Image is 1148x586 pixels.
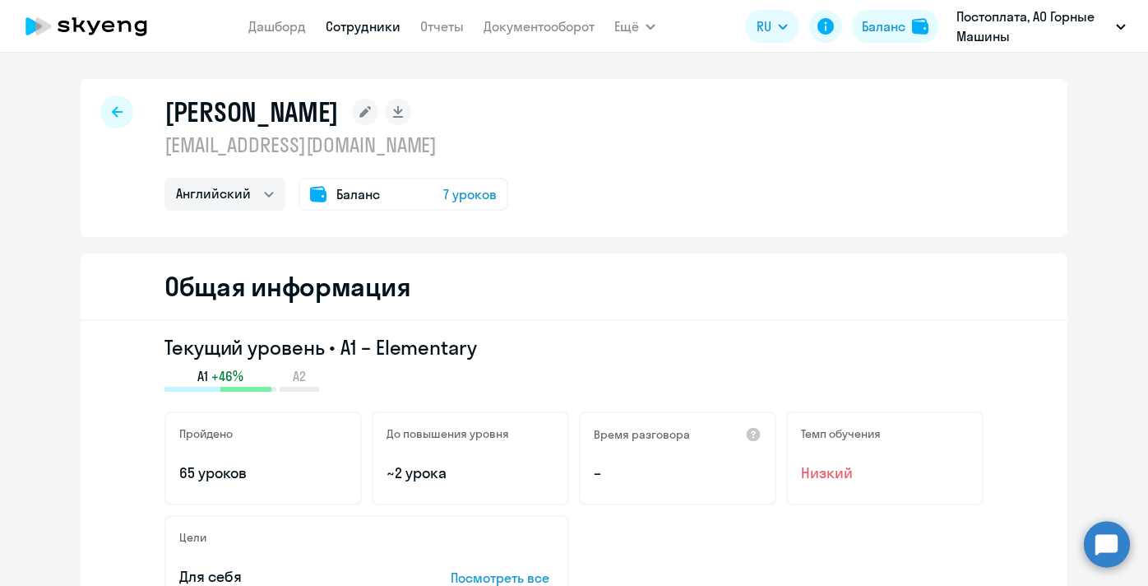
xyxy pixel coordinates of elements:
p: Постоплата, АО Горные Машины [956,7,1109,46]
span: +46% [211,367,243,385]
p: 65 уроков [179,463,347,484]
h5: До повышения уровня [387,426,509,441]
h5: Цели [179,530,206,545]
button: Ещё [614,10,655,43]
a: Отчеты [420,18,464,35]
span: Ещё [614,16,639,36]
button: Балансbalance [852,10,938,43]
span: 7 уроков [443,184,497,204]
p: [EMAIL_ADDRESS][DOMAIN_NAME] [164,132,508,158]
p: ~2 урока [387,463,554,484]
a: Дашборд [248,18,306,35]
button: RU [745,10,799,43]
span: RU [757,16,771,36]
h5: Темп обучения [801,426,881,441]
a: Документооборот [484,18,595,35]
a: Сотрудники [326,18,400,35]
span: A2 [293,367,306,385]
span: Баланс [336,184,380,204]
h3: Текущий уровень • A1 – Elementary [164,334,984,360]
button: Постоплата, АО Горные Машины [948,7,1134,46]
span: A1 [197,367,208,385]
h2: Общая информация [164,270,410,303]
img: balance [912,18,928,35]
h1: [PERSON_NAME] [164,95,339,128]
div: Баланс [862,16,905,36]
h5: Пройдено [179,426,233,441]
h5: Время разговора [594,427,690,442]
p: – [594,463,761,484]
span: Низкий [801,463,969,484]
